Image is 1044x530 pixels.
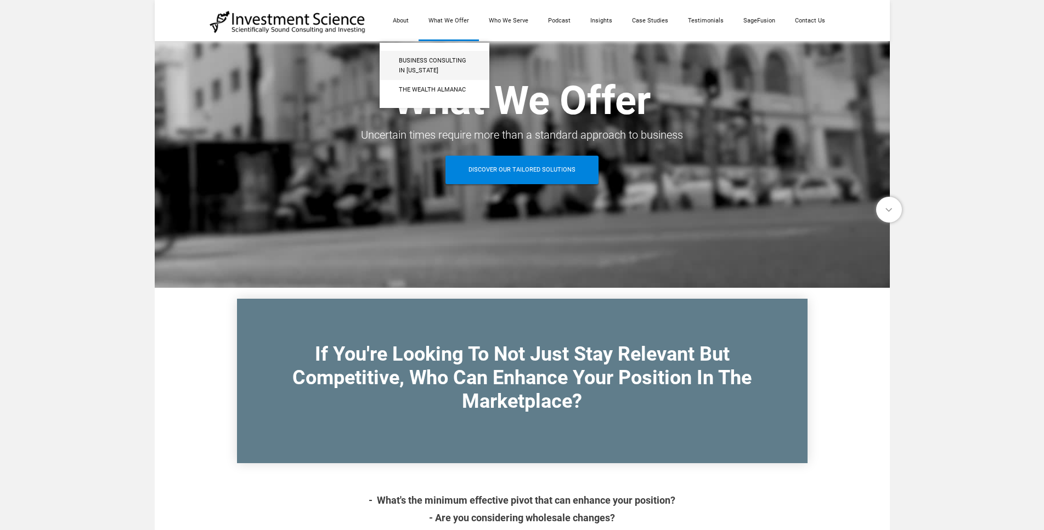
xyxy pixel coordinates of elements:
img: Investment Science | NYC Consulting Services [210,10,366,34]
a: Business Consulting in [US_STATE] [380,51,489,80]
span: Discover Our Tailored Solutions [469,156,575,184]
font: If You're Looking To Not Just Stay Relevant But Competitive, Who Can Enhance Your Position In The... [292,343,752,413]
span: Business Consulting in [US_STATE] [399,56,470,75]
a: Discover Our Tailored Solutions [445,156,599,184]
a: The Wealth Almanac​ [380,80,489,100]
strong: What We Offer [393,77,651,124]
span: The Wealth Almanac​ [399,85,470,95]
div: Uncertain times require more than a standard approach to business [210,125,835,145]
